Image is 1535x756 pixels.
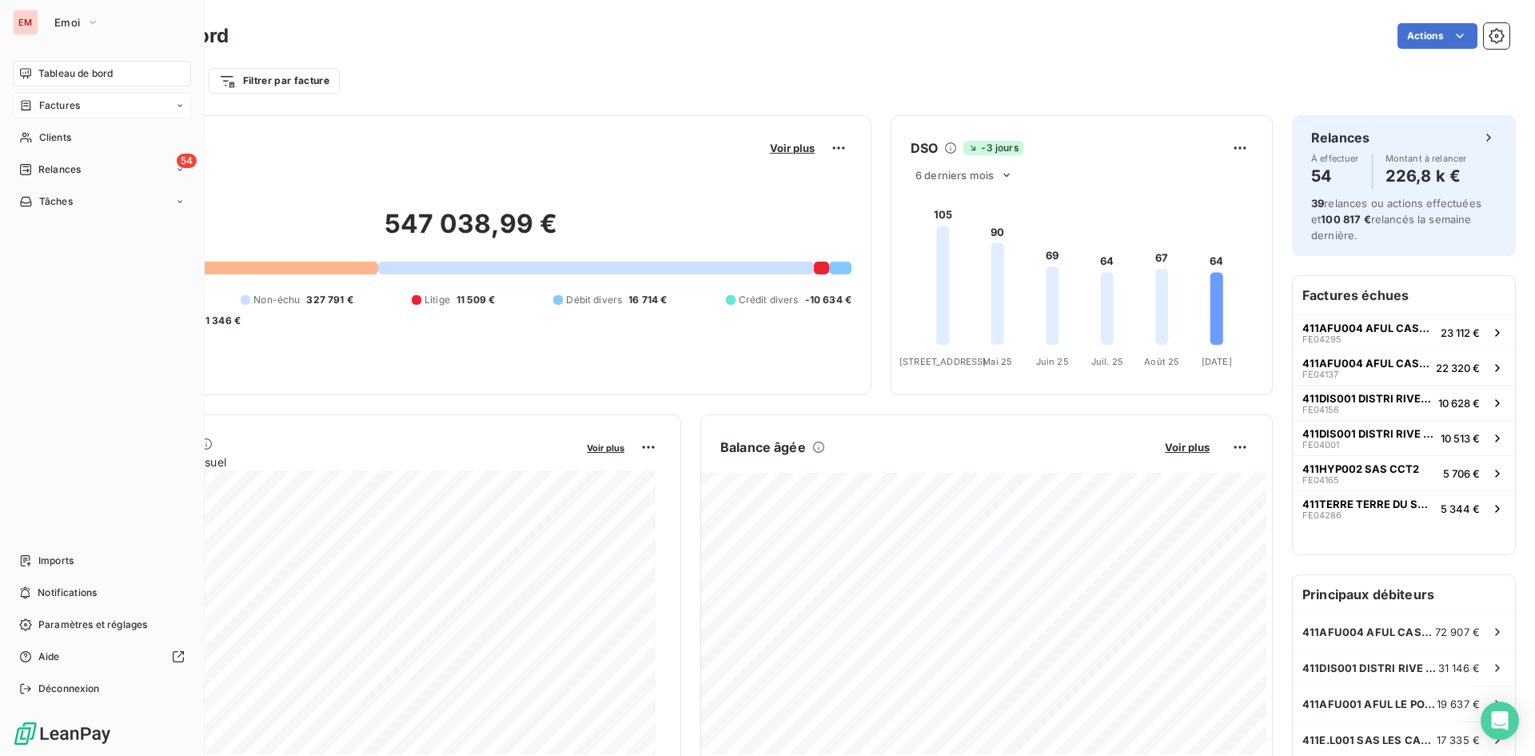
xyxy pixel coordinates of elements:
span: 411E.L001 SAS LES CASERNES DISTRIBUTION/[DOMAIN_NAME] LES CASERNES [1302,734,1437,746]
span: 10 513 € [1441,432,1480,445]
span: 5 706 € [1443,467,1480,480]
span: 17 335 € [1437,734,1480,746]
span: 54 [177,154,197,168]
span: FE04286 [1302,510,1342,520]
span: Tableau de bord [38,66,113,81]
span: À effectuer [1311,154,1359,163]
a: Aide [13,644,191,670]
span: 411HYP002 SAS CCT2 [1302,462,1419,475]
span: FE04001 [1302,440,1339,450]
h6: Relances [1311,128,1370,147]
button: Filtrer par facture [209,68,340,94]
span: 411DIS001 DISTRI RIVE GAUCHE [1302,427,1434,440]
span: 72 907 € [1435,626,1480,638]
tspan: Juil. 25 [1091,356,1123,367]
span: Emoi [54,16,80,29]
span: 100 817 € [1321,213,1370,226]
span: Imports [38,554,74,568]
span: Crédit divers [739,293,799,307]
span: 327 791 € [306,293,353,307]
h4: 54 [1311,163,1359,189]
h6: Balance âgée [720,438,806,457]
tspan: [STREET_ADDRESS] [899,356,986,367]
span: -1 346 € [201,314,241,328]
span: -3 jours [963,141,1023,155]
button: Voir plus [582,440,629,454]
span: 411AFU004 AFUL CASABONA [1302,357,1429,370]
span: Notifications [38,586,97,600]
button: 411HYP002 SAS CCT2FE041655 706 € [1293,455,1515,490]
span: Aide [38,650,60,664]
span: Débit divers [566,293,622,307]
span: Voir plus [1165,441,1210,454]
span: Montant à relancer [1385,154,1467,163]
span: Voir plus [587,442,624,454]
span: Paramètres et réglages [38,618,147,632]
span: FE04165 [1302,475,1339,485]
button: 411DIS001 DISTRI RIVE GAUCHEFE0400110 513 € [1293,420,1515,455]
span: -10 634 € [805,293,851,307]
div: EM [13,10,38,35]
span: 411AFU004 AFUL CASABONA [1302,626,1435,638]
span: relances ou actions effectuées et relancés la semaine dernière. [1311,197,1481,242]
span: 411AFU004 AFUL CASABONA [1302,322,1434,334]
span: 19 637 € [1437,698,1480,710]
button: Voir plus [765,141,819,155]
span: Relances [38,162,81,177]
button: Actions [1397,23,1477,49]
span: 411TERRE TERRE DU SUD CONSTRUCTIONS [1302,498,1434,510]
span: 10 628 € [1438,397,1480,410]
h4: 226,8 k € [1385,163,1467,189]
span: Chiffre d'affaires mensuel [90,454,576,470]
span: Tâches [39,194,73,209]
button: 411AFU004 AFUL CASABONAFE0429523 112 € [1293,314,1515,350]
h2: 547 038,99 € [90,208,851,256]
tspan: Août 25 [1144,356,1179,367]
span: 411DIS001 DISTRI RIVE GAUCHE [1302,392,1432,405]
span: Voir plus [770,142,815,154]
h6: Factures échues [1293,276,1515,314]
button: 411DIS001 DISTRI RIVE GAUCHEFE0415610 628 € [1293,385,1515,420]
h6: Principaux débiteurs [1293,575,1515,614]
span: Clients [39,130,71,145]
h6: DSO [911,138,938,158]
tspan: Mai 25 [983,356,1012,367]
span: 16 714 € [628,293,667,307]
span: 6 derniers mois [915,169,994,182]
button: 411AFU004 AFUL CASABONAFE0413722 320 € [1293,350,1515,385]
span: 11 509 € [457,293,495,307]
span: 31 146 € [1438,662,1480,674]
span: Non-échu [253,293,300,307]
span: 23 112 € [1441,326,1480,339]
div: Open Intercom Messenger [1481,702,1519,740]
span: 411AFU001 AFUL LE PORT SACRE COEUR [1302,698,1437,710]
span: 411DIS001 DISTRI RIVE GAUCHE [1302,662,1438,674]
span: 5 344 € [1441,502,1480,515]
span: FE04295 [1302,334,1342,344]
span: Litige [425,293,450,307]
span: Déconnexion [38,682,100,696]
span: 22 320 € [1436,362,1480,374]
button: Voir plus [1160,440,1214,454]
span: FE04137 [1302,370,1338,379]
img: Logo LeanPay [13,721,112,746]
span: Factures [39,98,80,113]
span: FE04156 [1302,405,1339,414]
tspan: Juin 25 [1036,356,1069,367]
button: 411TERRE TERRE DU SUD CONSTRUCTIONSFE042865 344 € [1293,490,1515,526]
span: 39 [1311,197,1324,210]
tspan: [DATE] [1202,356,1232,367]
